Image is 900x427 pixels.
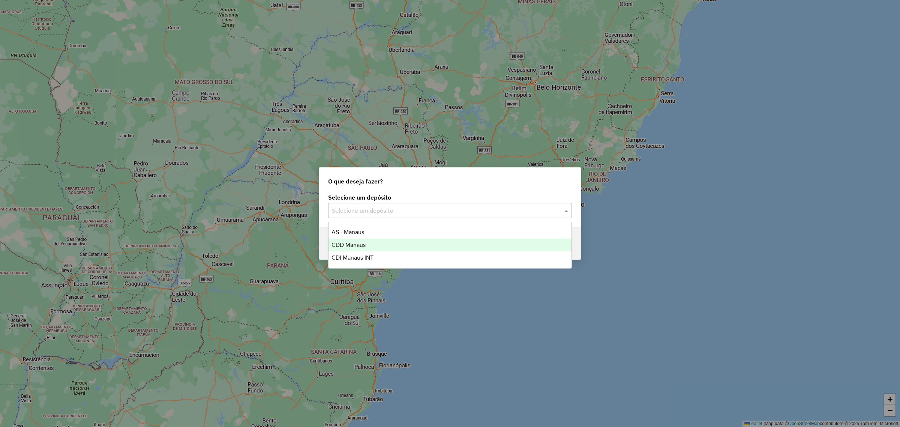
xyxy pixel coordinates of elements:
[328,177,383,186] span: O que deseja fazer?
[331,229,364,235] span: AS - Manaus
[331,254,373,261] span: CDI Manaus INT
[331,242,366,248] span: CDD Manaus
[328,222,572,269] ng-dropdown-panel: Options list
[328,193,572,202] label: Selecione um depósito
